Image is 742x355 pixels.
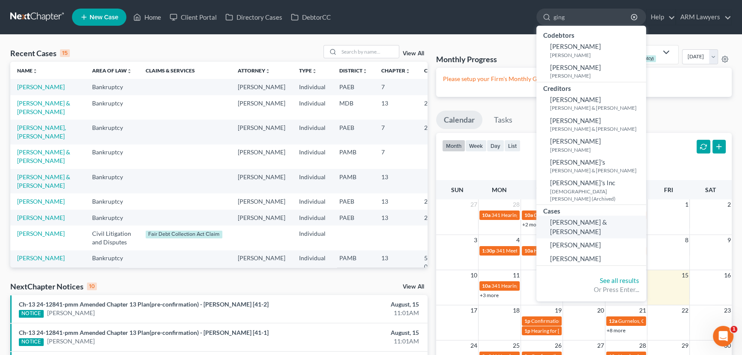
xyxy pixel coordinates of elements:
button: week [465,140,487,151]
a: Help [646,9,675,25]
span: Sat [705,186,716,193]
a: [PERSON_NAME]'s Inc[DEMOGRAPHIC_DATA][PERSON_NAME] (Archived) [536,176,646,205]
span: 1 [684,199,689,210]
td: 24-12841 [417,193,458,209]
td: PAEB [332,193,374,209]
th: Claims & Services [139,62,231,79]
span: 3 [473,235,478,245]
span: 341 Hearing for Steingrabe, [GEOGRAPHIC_DATA] [491,212,606,218]
small: [PERSON_NAME] & [PERSON_NAME] [550,125,644,132]
a: [PERSON_NAME] & [PERSON_NAME] [17,99,70,115]
a: DebtorCC [287,9,335,25]
td: Individual [292,120,332,144]
div: Or Press Enter... [543,285,639,294]
span: 2 [727,199,732,210]
small: [PERSON_NAME] & [PERSON_NAME] [550,104,644,111]
a: [PERSON_NAME][PERSON_NAME] [536,61,646,82]
span: Gurnelos, Chelsea & [PERSON_NAME] Confirmation [618,318,736,324]
span: [PERSON_NAME] & [PERSON_NAME] [550,218,607,235]
span: Sun [451,186,464,193]
td: 5:25-bk-01929 [417,250,458,275]
span: 1p [524,328,530,334]
span: [PERSON_NAME] [550,96,601,103]
td: 7 [374,144,417,169]
span: 18 [512,305,521,316]
h3: Monthly Progress [436,54,497,64]
a: Home [129,9,165,25]
span: 26 [554,340,562,351]
span: 28 [638,340,647,351]
i: unfold_more [362,69,368,74]
a: [PERSON_NAME] & [PERSON_NAME] [17,173,70,189]
span: Fri [664,186,673,193]
div: 10 [87,283,97,290]
div: 15 [60,49,70,57]
a: Attorneyunfold_more [238,67,270,74]
span: 10 [470,270,478,280]
button: list [504,140,521,151]
span: 8 [684,235,689,245]
a: View All [403,51,424,57]
iframe: Intercom live chat [713,326,733,346]
input: Search by name... [554,9,632,25]
td: [PERSON_NAME] [231,250,292,275]
a: Typeunfold_more [299,67,317,74]
a: Calendar [436,111,482,129]
span: 23 [723,305,732,316]
a: Chapterunfold_more [381,67,410,74]
small: [PERSON_NAME] [550,51,644,59]
a: +2 more [522,221,541,228]
td: 13 [374,193,417,209]
a: [PERSON_NAME] & [PERSON_NAME] [536,216,646,238]
a: [PERSON_NAME] & [PERSON_NAME] [17,148,70,164]
span: [PERSON_NAME] [550,255,601,262]
td: 25-11817 [417,120,458,144]
i: unfold_more [127,69,132,74]
i: unfold_more [265,69,270,74]
div: Cases [536,205,646,216]
td: Bankruptcy [85,169,139,193]
small: [PERSON_NAME] [550,146,644,153]
a: View All [403,284,424,290]
div: 11:01AM [291,337,419,346]
td: [PERSON_NAME] [231,193,292,209]
span: 12a [609,318,617,324]
span: 21 [638,305,647,316]
span: 1:30p [482,247,495,254]
td: 24-12135 [417,210,458,226]
a: +3 more [480,292,499,298]
a: [PERSON_NAME] [17,198,65,205]
span: [PERSON_NAME]'s Inc [550,179,615,187]
div: NextChapter Notices [10,281,97,292]
a: [PERSON_NAME], [PERSON_NAME] [17,124,66,140]
a: Nameunfold_more [17,67,38,74]
td: Individual [292,169,332,193]
a: [PERSON_NAME] [47,337,95,346]
td: Bankruptcy [85,210,139,226]
span: 11 [512,270,521,280]
td: 7 [374,79,417,95]
span: Mon [492,186,507,193]
span: 15 [681,270,689,280]
td: Bankruptcy [85,95,139,120]
td: 13 [374,210,417,226]
td: [PERSON_NAME] [231,79,292,95]
td: [PERSON_NAME] [231,210,292,226]
small: [PERSON_NAME] [550,72,644,79]
span: 10a [524,212,533,218]
td: Bankruptcy [85,120,139,144]
td: Individual [292,79,332,95]
a: Case Nounfold_more [424,67,452,74]
a: See all results [600,277,639,284]
span: 25 [512,340,521,351]
td: Individual [292,250,332,275]
span: New Case [90,14,118,21]
td: Individual [292,193,332,209]
a: Districtunfold_more [339,67,368,74]
span: 17 [470,305,478,316]
td: Individual [292,210,332,226]
td: [PERSON_NAME] [231,120,292,144]
td: PAEB [332,79,374,95]
small: [DEMOGRAPHIC_DATA][PERSON_NAME] (Archived) [550,188,644,202]
span: 16 [723,270,732,280]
